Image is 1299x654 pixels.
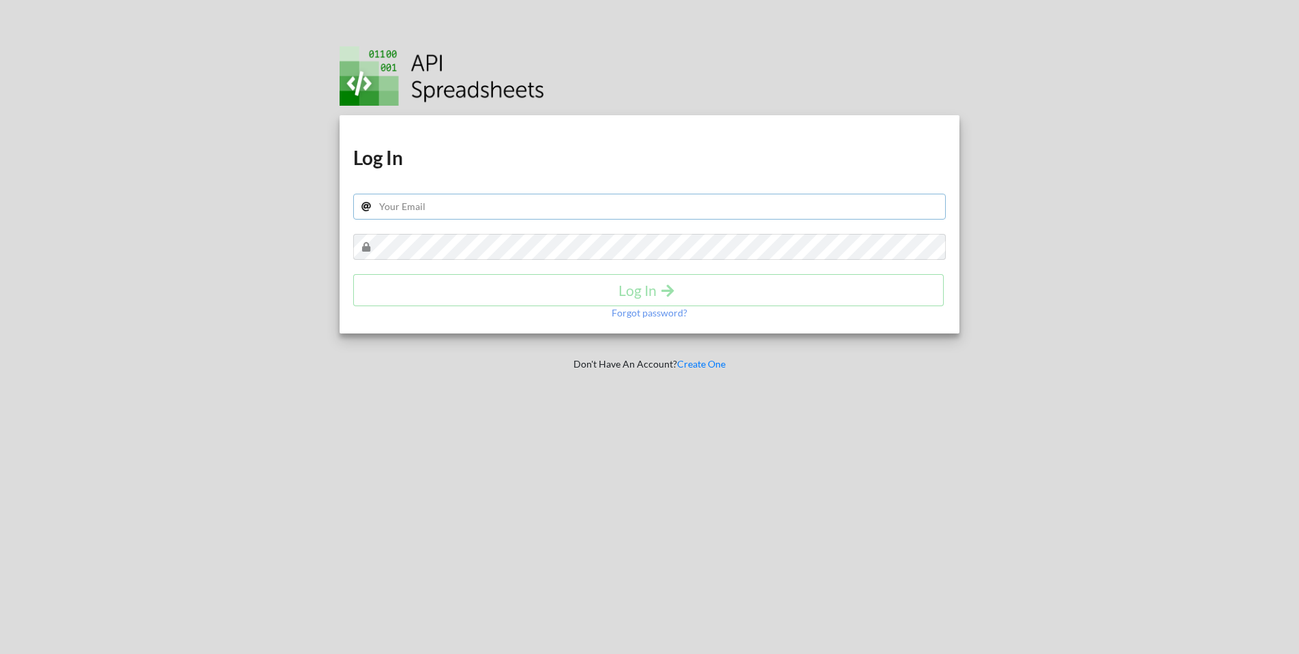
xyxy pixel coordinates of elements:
[677,358,726,370] a: Create One
[353,194,946,220] input: Your Email
[330,357,970,371] p: Don't Have An Account?
[340,46,544,106] img: Logo.png
[612,306,687,320] p: Forgot password?
[353,145,946,170] h1: Log In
